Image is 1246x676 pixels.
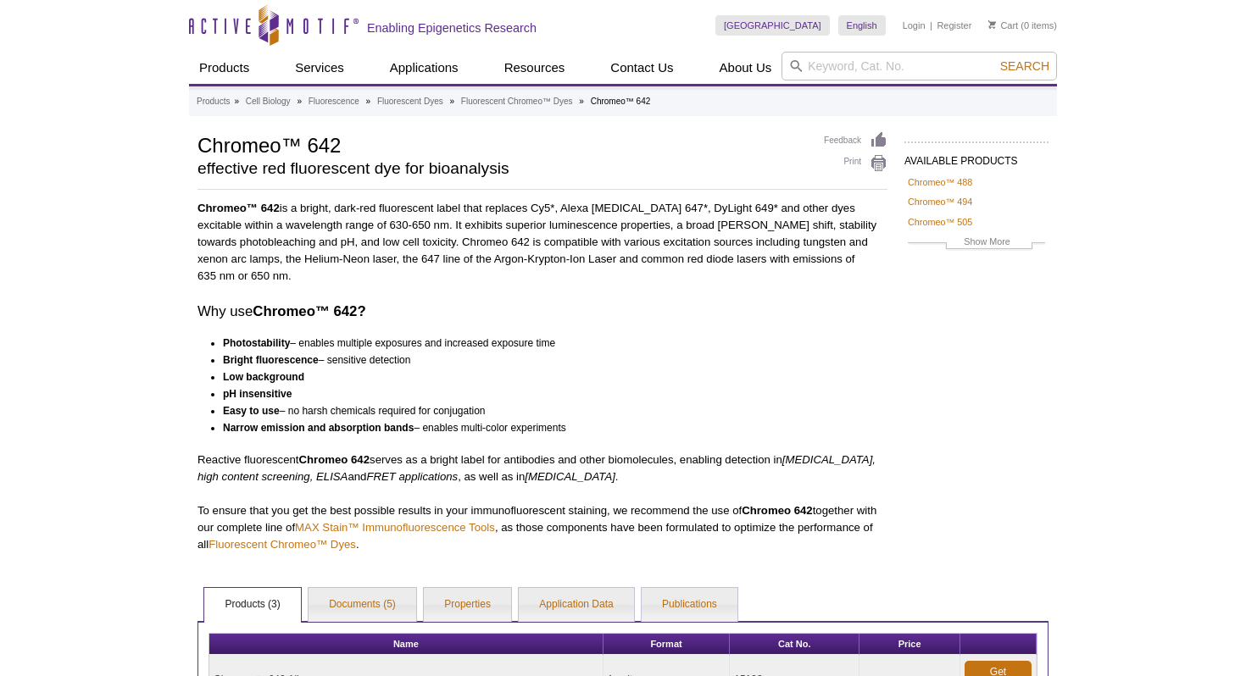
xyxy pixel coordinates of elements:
input: Keyword, Cat. No. [782,52,1057,80]
a: Feedback [824,131,887,150]
a: MAX Stain™ Immunofluorescence Tools [295,521,495,534]
li: – no harsh chemicals required for conjugation [223,402,872,419]
span: Search [1000,59,1049,73]
a: Services [285,52,354,84]
a: Chromeo™ 488 [908,175,972,190]
a: Register [937,19,971,31]
strong: Easy to use [223,405,280,417]
a: Chromeo™ 505 [908,214,972,230]
a: Contact Us [600,52,683,84]
strong: Narrow emission and absorption bands [223,422,414,434]
img: Your Cart [988,20,996,29]
li: » [297,97,302,106]
strong: Chromeo 642 [298,453,370,466]
th: Format [604,634,730,655]
h1: Chromeo™ 642 [197,131,807,157]
li: – enables multiple exposures and increased exposure time [223,335,872,352]
strong: Bright fluorescence [223,354,319,366]
a: Print [824,154,887,173]
a: Applications [380,52,469,84]
a: Properties [424,588,511,622]
a: Show More [908,234,1045,253]
th: Name [209,634,604,655]
a: English [838,15,886,36]
a: Application Data [519,588,633,622]
h3: Why use [197,302,887,322]
a: Chromeo™ 494 [908,194,972,209]
li: | [930,15,932,36]
a: Publications [642,588,737,622]
p: Reactive fluorescent serves as a bright label for antibodies and other biomolecules, enabling det... [197,452,887,485]
a: Fluorescent Chromeo™ Dyes [461,94,573,109]
li: Chromeo™ 642 [591,97,651,106]
strong: Chromeo 642 [742,504,813,517]
a: About Us [709,52,782,84]
strong: Low background [223,371,304,383]
button: Search [995,58,1054,74]
a: Products [197,94,230,109]
strong: Chromeo™ 642 [197,202,280,214]
li: (0 items) [988,15,1057,36]
strong: Photostability [223,337,290,349]
strong: Chromeo™ 642? [253,303,365,319]
a: Documents (5) [309,588,416,622]
a: Resources [494,52,576,84]
a: [GEOGRAPHIC_DATA] [715,15,830,36]
em: FRET applications [366,470,458,483]
a: Fluorescent Dyes [377,94,443,109]
li: – enables multi-color experiments [223,419,872,436]
a: Login [903,19,926,31]
h2: Enabling Epigenetics Research [367,20,537,36]
p: To ensure that you get the best possible results in your immunofluorescent staining, we recommend... [197,502,887,553]
a: Products [189,52,259,84]
em: [MEDICAL_DATA] [525,470,615,483]
li: – sensitive detection [223,352,872,368]
li: » [450,97,455,106]
li: » [579,97,584,106]
strong: pH insensitive [223,388,292,400]
a: Fluorescence [309,94,359,109]
li: » [234,97,239,106]
a: Fluorescent Chromeo™ Dyes [209,538,356,551]
a: Products (3) [204,588,300,622]
p: is a bright, dark-red fluorescent label that replaces Cy5*, Alexa [MEDICAL_DATA] 647*, DyLight 64... [197,200,887,285]
th: Price [859,634,960,655]
h2: AVAILABLE PRODUCTS [904,141,1049,172]
h2: effective red fluorescent dye for bioanalysis [197,161,807,176]
th: Cat No. [730,634,859,655]
a: Cell Biology [246,94,291,109]
a: Cart [988,19,1018,31]
li: » [366,97,371,106]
